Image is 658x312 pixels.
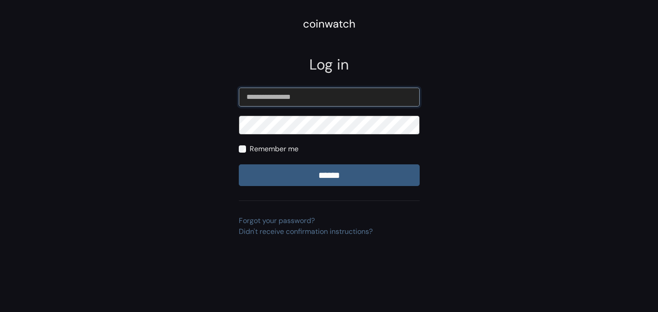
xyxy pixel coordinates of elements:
a: Forgot your password? [239,216,315,225]
h2: Log in [239,56,420,73]
keeper-lock: Open Keeper Popup [402,92,412,102]
div: coinwatch [303,16,355,32]
label: Remember me [250,144,298,154]
a: coinwatch [303,20,355,30]
a: Didn't receive confirmation instructions? [239,227,373,236]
